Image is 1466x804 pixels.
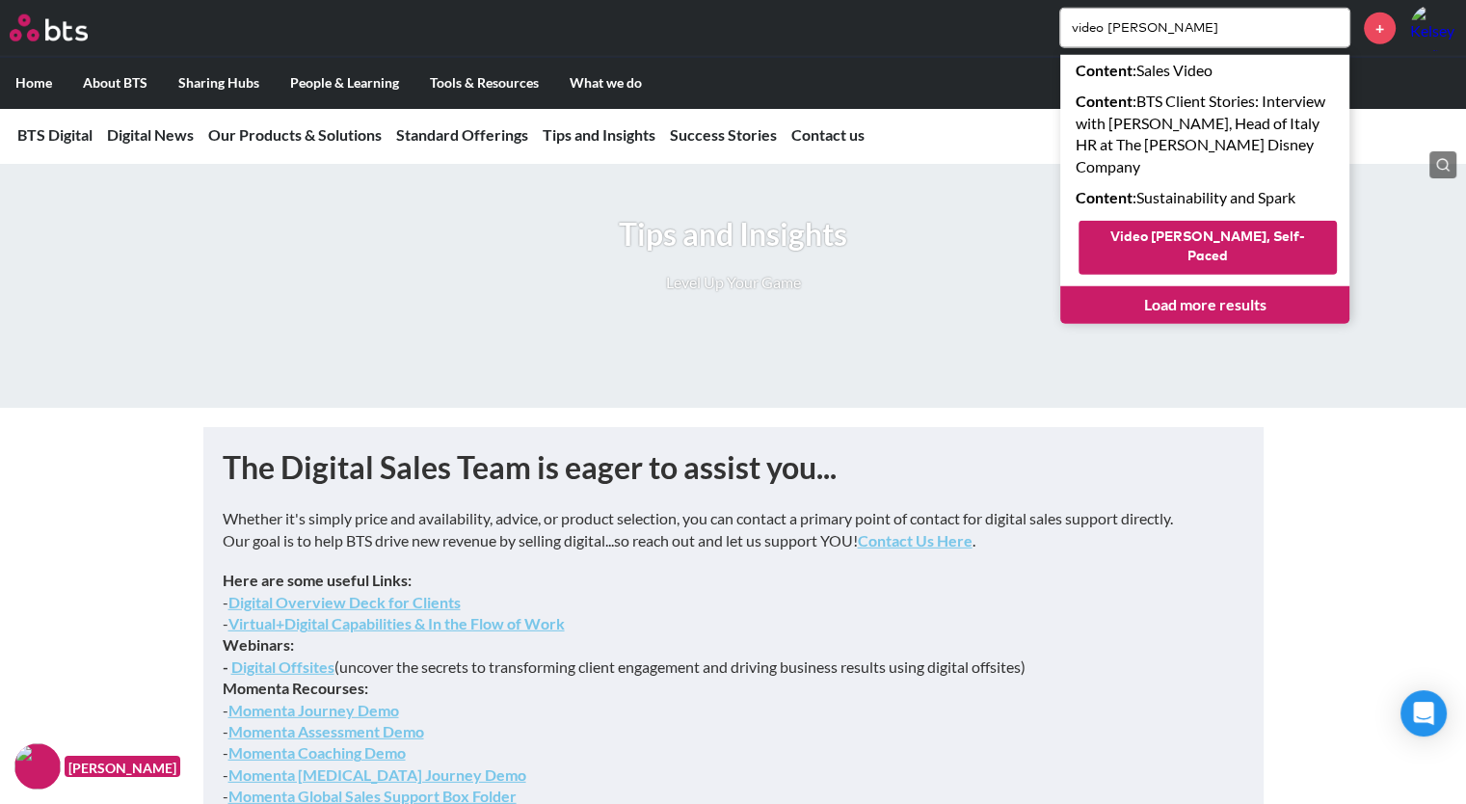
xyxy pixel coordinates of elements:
[231,657,334,676] a: Digital Offsites
[67,58,163,108] label: About BTS
[1060,286,1349,323] a: Load more results
[1060,182,1349,213] a: Content:Sustainability and Spark
[65,756,180,778] figcaption: [PERSON_NAME]
[791,125,865,144] a: Contact us
[1076,188,1133,206] strong: Content
[228,701,399,719] a: Momenta Journey Demo
[543,125,655,144] a: Tips and Insights
[223,508,1244,551] p: Whether it's simply price and availability, advice, or product selection, you can contact a prima...
[554,58,657,108] label: What we do
[223,635,294,654] strong: Webinars:
[1410,5,1456,51] a: Profile
[223,679,368,697] strong: Momenta Recourses:
[163,58,275,108] label: Sharing Hubs
[1364,13,1396,44] a: +
[228,743,406,762] a: Momenta Coaching Demo
[223,571,412,589] strong: Here are some useful Links:
[1400,690,1447,737] div: Open Intercom Messenger
[1076,92,1133,110] strong: Content
[228,614,565,632] a: Virtual+Digital Capabilities & In the Flow of Work
[223,446,1244,490] h1: The Digital Sales Team is eager to assist you...
[619,272,847,293] p: Level Up Your Game
[1079,221,1337,274] button: Video [PERSON_NAME], Self-Paced
[1060,55,1349,86] a: Content:Sales Video
[228,765,526,784] a: Momenta [MEDICAL_DATA] Journey Demo
[1076,61,1133,79] strong: Content
[619,213,847,256] h1: Tips and Insights
[396,125,528,144] a: Standard Offerings
[10,14,123,41] a: Go home
[670,125,777,144] a: Success Stories
[228,593,461,611] a: Digital Overview Deck for Clients
[10,14,88,41] img: BTS Logo
[14,743,61,790] img: F
[858,531,973,549] a: Contact Us Here
[275,58,414,108] label: People & Learning
[414,58,554,108] label: Tools & Resources
[107,125,194,144] a: Digital News
[208,125,382,144] a: Our Products & Solutions
[228,722,424,740] a: Momenta Assessment Demo
[17,125,93,144] a: BTS Digital
[223,657,228,676] strong: -
[1410,5,1456,51] img: Kelsey Raymond
[1060,86,1349,182] a: Content:BTS Client Stories: Interview with [PERSON_NAME], Head of Italy HR at The [PERSON_NAME] D...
